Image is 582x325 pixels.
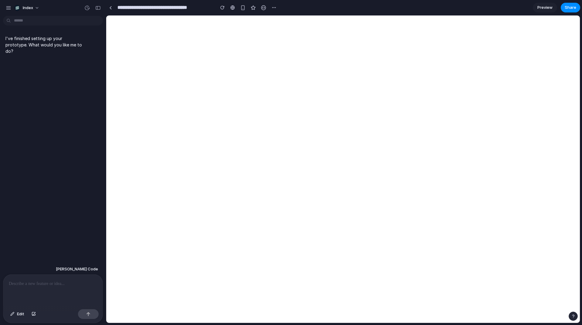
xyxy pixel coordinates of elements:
[565,5,576,11] span: Share
[533,3,557,12] a: Preview
[54,264,100,275] button: [PERSON_NAME] Code
[537,5,553,11] span: Preview
[56,266,98,272] span: [PERSON_NAME] Code
[23,5,33,11] span: Index
[12,3,42,13] button: Index
[561,3,580,12] button: Share
[5,35,83,54] p: I've finished setting up your prototype. What would you like me to do?
[7,309,27,319] button: Edit
[17,311,24,317] span: Edit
